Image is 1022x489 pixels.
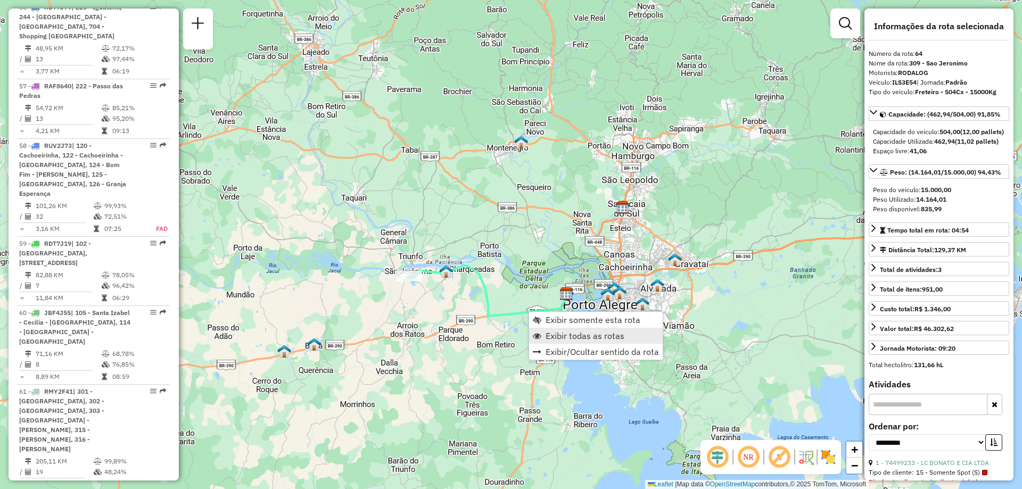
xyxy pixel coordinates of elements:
[25,272,31,278] i: Distância Total
[19,239,91,267] span: 59 -
[873,195,1005,204] div: Peso Utilizado:
[19,82,123,100] span: 57 -
[876,459,989,467] a: 1 - 74499233 - LC BONATO E CIA LTDA
[25,351,31,357] i: Distância Total
[112,270,166,280] td: 78,05%
[869,360,1009,370] div: Total hectolitro:
[44,82,71,90] span: RAF8640
[102,295,107,301] i: Tempo total em rota
[35,211,93,222] td: 32
[25,469,31,475] i: Total de Atividades
[102,45,110,52] i: % de utilização do peso
[94,469,102,475] i: % de utilização da cubagem
[35,456,93,467] td: 205,11 KM
[104,211,145,222] td: 72,51%
[35,280,101,291] td: 7
[44,142,72,150] span: RUV2J73
[921,205,942,213] strong: 835,99
[945,78,967,86] strong: Padrão
[529,344,663,360] li: Exibir/Ocultar sentido da rota
[25,105,31,111] i: Distância Total
[529,328,663,344] li: Exibir todas as rotas
[19,3,122,40] span: 56 -
[35,54,101,64] td: 13
[546,316,640,324] span: Exibir somente esta rota
[939,128,960,136] strong: 504,00
[916,195,946,203] strong: 14.164,01
[710,480,755,488] a: OpenStreetMap
[19,387,104,453] span: 61 -
[869,21,1009,31] h4: Informações da rota selecionada
[909,59,968,67] strong: 309 - Sao Jeronimo
[869,78,1009,87] div: Veículo:
[112,66,166,77] td: 06:19
[934,137,955,145] strong: 462,94
[94,213,102,220] i: % de utilização da cubagem
[150,240,156,246] em: Opções
[25,213,31,220] i: Total de Atividades
[19,371,24,382] td: =
[44,239,71,247] span: RDT7J19
[112,280,166,291] td: 96,42%
[102,115,110,122] i: % de utilização da cubagem
[607,281,621,295] img: 701 UDC Full Norte
[645,480,869,489] div: Map data © contributors,© 2025 TomTom, Microsoft
[19,211,24,222] td: /
[150,388,156,394] em: Opções
[616,200,630,213] img: SAPUCAIA DO SUL
[922,285,943,293] strong: 951,00
[102,105,110,111] i: % de utilização do peso
[880,344,955,353] div: Jornada Motorista: 09:20
[675,480,677,488] span: |
[915,88,996,96] strong: Freteiro - 504Cx - 15000Kg
[44,387,73,395] span: RMY2F41
[19,126,24,136] td: =
[439,264,453,278] img: Charqueada
[851,459,858,472] span: −
[938,266,942,273] strong: 3
[35,293,101,303] td: 11,84 KM
[160,82,166,89] em: Rota exportada
[19,239,91,267] span: | 102 - [GEOGRAPHIC_DATA], [STREET_ADDRESS]
[869,68,1009,78] div: Motorista:
[916,468,987,477] span: 15 - Somente Spot (S)
[869,242,1009,256] a: Distância Total:129,37 KM
[514,135,528,149] img: Montenegro
[160,388,166,394] em: Rota exportada
[19,66,24,77] td: =
[888,110,1001,118] span: Capacidade: (462,94/504,00) 91,85%
[650,278,664,292] img: 2466 - Warecloud Alvorada
[150,309,156,316] em: Opções
[112,113,166,124] td: 95,20%
[19,293,24,303] td: =
[797,449,814,466] img: Fluxo de ruas
[873,204,1005,214] div: Peso disponível:
[601,287,615,301] img: CDD
[869,420,1009,433] label: Ordenar por:
[636,297,649,311] img: 712 UDC Light Floresta
[880,304,951,314] div: Custo total:
[736,444,761,470] span: Ocultar NR
[94,203,102,209] i: % de utilização do peso
[869,106,1009,121] a: Capacidade: (462,94/504,00) 91,85%
[869,321,1009,335] a: Valor total:R$ 46.302,62
[820,449,837,466] img: Exibir/Ocultar setores
[112,371,166,382] td: 08:59
[851,443,858,456] span: +
[102,351,110,357] i: % de utilização do peso
[187,13,209,37] a: Nova sessão e pesquisa
[869,59,1009,68] div: Nome da rota:
[873,186,951,194] span: Peso do veículo:
[112,103,166,113] td: 85,21%
[869,49,1009,59] div: Número da rota:
[277,344,291,358] img: minas do leão
[35,467,93,477] td: 19
[19,3,122,40] span: | 220 - Iguatemi, 244 - [GEOGRAPHIC_DATA] - [GEOGRAPHIC_DATA], 704 - Shopping [GEOGRAPHIC_DATA]
[613,286,627,300] img: Warecloud Floresta
[668,253,682,267] img: 2453 - Warecloud Vera Cruz
[960,128,1004,136] strong: (12,00 pallets)
[880,285,943,294] div: Total de itens:
[869,468,1009,477] div: Tipo de cliente:
[890,168,1001,176] span: Peso: (14.164,01/15.000,00) 94,43%
[873,146,1005,156] div: Espaço livre:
